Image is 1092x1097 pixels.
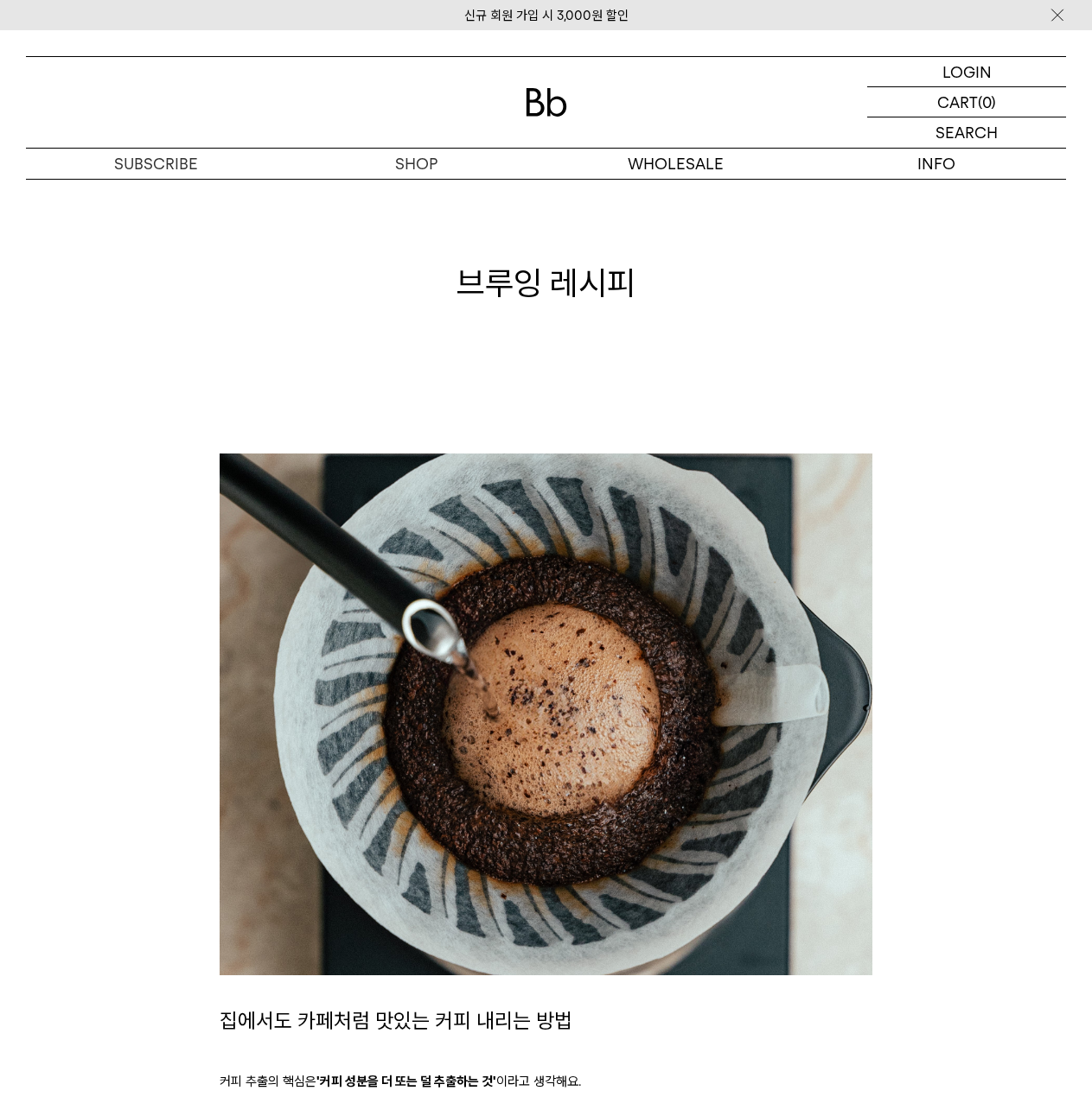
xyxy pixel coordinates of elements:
h1: 브루잉 레시피 [26,260,1066,306]
a: SHOP [286,149,546,179]
p: 커피 추출의 핵심은 이라고 생각해요. [220,1071,872,1092]
a: SUBSCRIBE [26,149,286,179]
p: INFO [806,149,1066,179]
p: WHOLESALE [546,149,807,179]
a: CART (0) [867,87,1066,117]
a: 신규 회원 가입 시 3,000원 할인 [464,8,629,23]
img: 로고 [526,88,567,117]
a: LOGIN [867,57,1066,87]
img: 4189a716bed969d963a9df752a490e85_105402.jpg [220,453,872,975]
p: (0) [978,87,996,117]
p: LOGIN [942,57,992,86]
p: SEARCH [936,117,998,148]
span: 집에서도 카페처럼 맛있는 커피 내리는 방법 [220,1008,572,1033]
p: CART [937,87,978,117]
b: '커피 성분을 더 또는 덜 추출하는 것' [316,1074,496,1089]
